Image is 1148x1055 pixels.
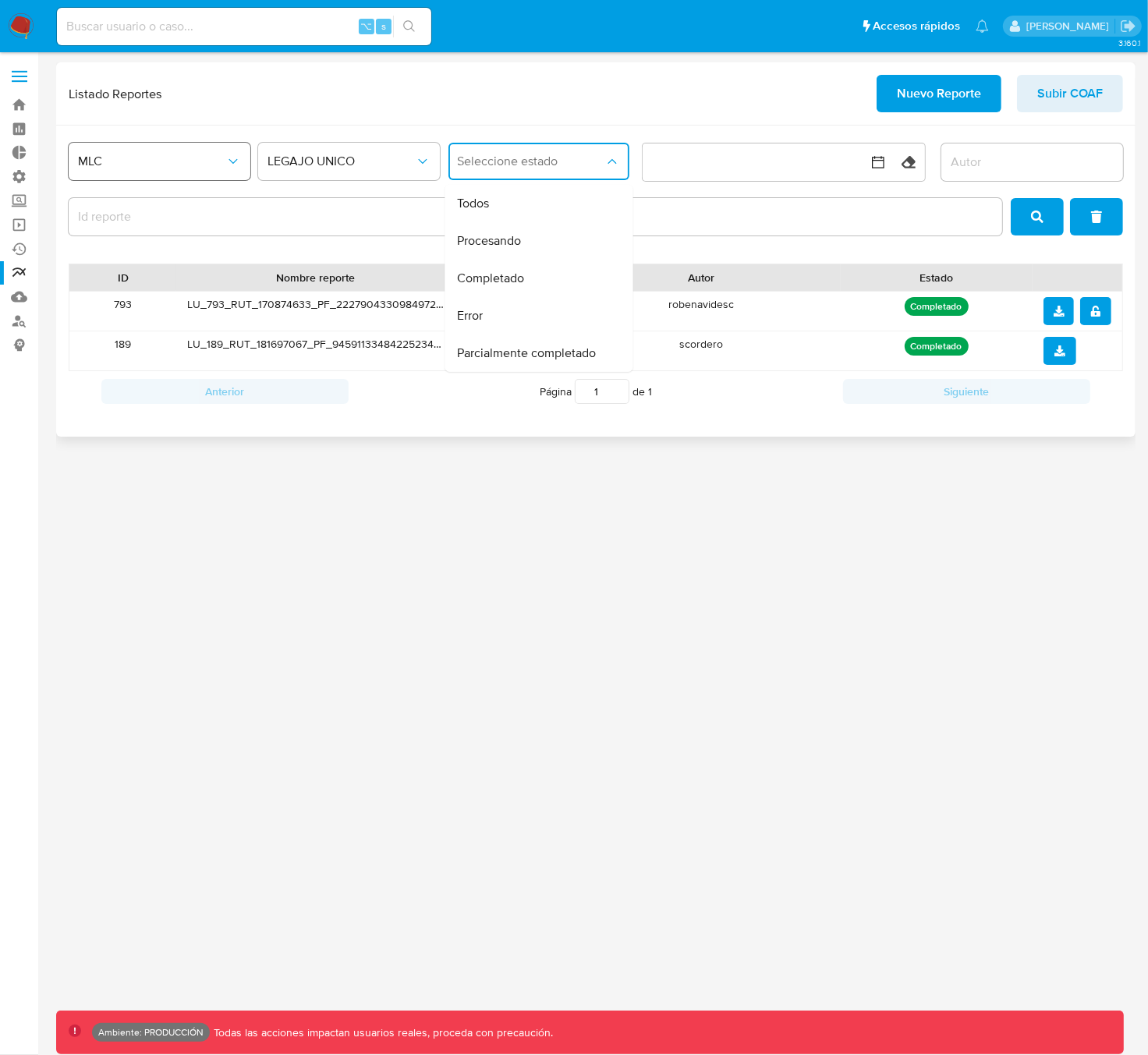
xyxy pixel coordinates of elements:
[210,1025,553,1040] p: Todas las acciones impactan usuarios reales, proceda con precaución.
[98,1029,204,1036] p: Ambiente: PRODUCCIÓN
[393,16,425,37] button: search-icon
[1026,19,1114,34] p: yamil.zavala@mercadolibre.com
[57,16,431,37] input: Buscar usuario o caso...
[873,18,960,34] span: Accesos rápidos
[976,19,989,33] a: Notificaciones
[1120,18,1136,34] a: Salir
[381,19,386,34] span: s
[360,19,372,34] span: ⌥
